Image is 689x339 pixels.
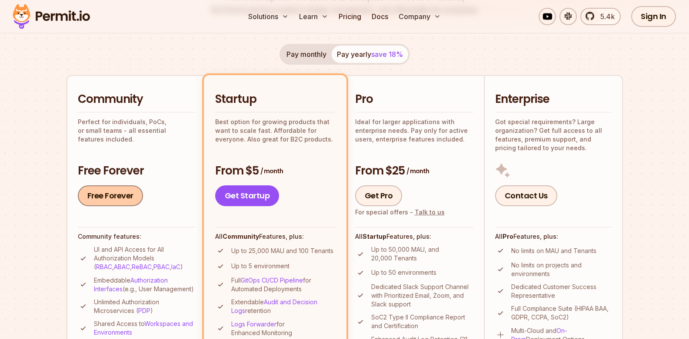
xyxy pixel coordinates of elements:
[511,247,596,255] p: No limits on MAU and Tenants
[368,8,392,25] a: Docs
[215,118,335,144] p: Best option for growing products that want to scale fast. Affordable for everyone. Also great for...
[78,232,195,241] h4: Community features:
[241,276,303,284] a: GitOps CI/CD Pipeline
[415,208,445,216] a: Talk to us
[94,298,195,315] p: Unlimited Authorization Microservices ( )
[406,167,429,175] span: / month
[231,276,335,293] p: Full for Automated Deployments
[215,92,335,107] h2: Startup
[296,8,332,25] button: Learn
[78,92,195,107] h2: Community
[231,298,317,314] a: Audit and Decision Logs
[215,232,335,241] h4: All Features, plus:
[153,263,170,270] a: PBAC
[631,6,676,27] a: Sign In
[511,283,612,300] p: Dedicated Customer Success Representative
[511,261,612,278] p: No limits on projects and environments
[335,8,365,25] a: Pricing
[355,185,403,206] a: Get Pro
[511,304,612,322] p: Full Compliance Suite (HIPAA BAA, GDPR, CCPA, SoC2)
[355,163,473,179] h3: From $25
[94,276,168,293] a: Authorization Interfaces
[231,247,333,255] p: Up to 25,000 MAU and 100 Tenants
[503,233,513,240] strong: Pro
[78,118,195,144] p: Perfect for individuals, PoCs, or small teams - all essential features included.
[9,2,94,31] img: Permit logo
[114,263,130,270] a: ABAC
[78,185,143,206] a: Free Forever
[231,320,276,328] a: Logs Forwarder
[245,8,292,25] button: Solutions
[580,8,621,25] a: 5.4k
[260,167,283,175] span: / month
[94,276,195,293] p: Embeddable (e.g., User Management)
[231,262,290,270] p: Up to 5 environment
[371,283,473,309] p: Dedicated Slack Support Channel with Prioritized Email, Zoom, and Slack support
[395,8,444,25] button: Company
[355,208,445,217] div: For special offers -
[171,263,180,270] a: IaC
[231,298,335,315] p: Extendable retention
[371,313,473,330] p: SoC2 Type II Compliance Report and Certification
[495,92,612,107] h2: Enterprise
[371,245,473,263] p: Up to 50,000 MAU, and 20,000 Tenants
[132,263,152,270] a: ReBAC
[495,232,612,241] h4: All Features, plus:
[281,46,332,63] button: Pay monthly
[595,11,615,22] span: 5.4k
[231,320,335,337] p: for Enhanced Monitoring
[363,233,386,240] strong: Startup
[94,319,195,337] p: Shared Access to
[215,185,280,206] a: Get Startup
[495,185,557,206] a: Contact Us
[215,163,335,179] h3: From $5
[355,92,473,107] h2: Pro
[495,118,612,152] p: Got special requirements? Large organization? Get full access to all features, premium support, a...
[371,268,436,277] p: Up to 50 environments
[138,307,150,314] a: PDP
[94,245,195,271] p: UI and API Access for All Authorization Models ( , , , , )
[223,233,259,240] strong: Community
[96,263,112,270] a: RBAC
[355,118,473,144] p: Ideal for larger applications with enterprise needs. Pay only for active users, enterprise featur...
[355,232,473,241] h4: All Features, plus:
[78,163,195,179] h3: Free Forever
